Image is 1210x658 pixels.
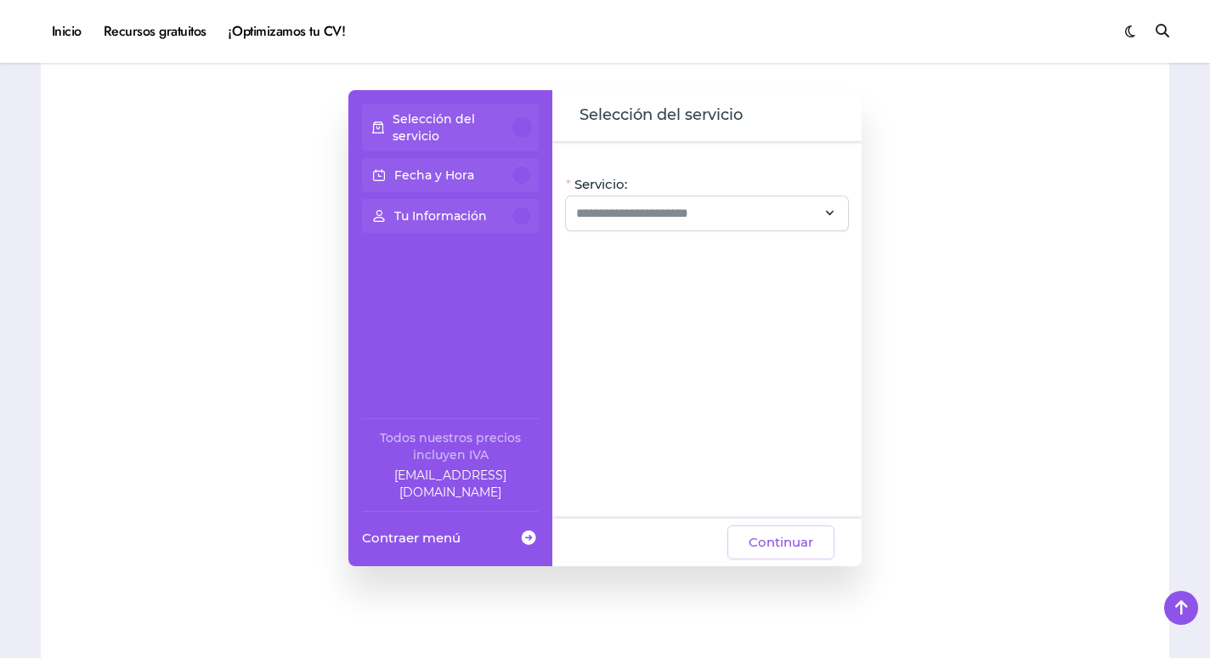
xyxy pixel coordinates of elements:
button: Continuar [727,525,834,559]
span: Selección del servicio [580,104,743,128]
span: Continuar [749,532,813,553]
span: Servicio: [574,176,627,193]
a: ¡Optimizamos tu CV! [218,9,356,54]
p: Tu Información [394,207,487,224]
p: Fecha y Hora [394,167,474,184]
a: Inicio [41,9,93,54]
a: Company email: ayuda@elhadadelasvacantes.com [362,467,539,501]
p: Selección del servicio [393,111,513,145]
span: Contraer menú [362,529,461,547]
a: Recursos gratuitos [93,9,218,54]
div: Todos nuestros precios incluyen IVA [362,429,539,463]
